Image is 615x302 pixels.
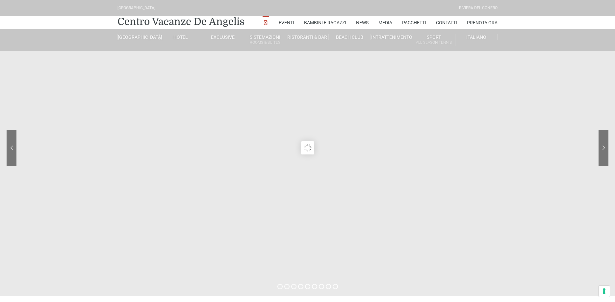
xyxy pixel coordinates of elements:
[599,286,610,297] button: Le tue preferenze relative al consenso per le tecnologie di tracciamento
[117,15,244,28] a: Centro Vacanze De Angelis
[467,16,498,29] a: Prenota Ora
[329,34,371,40] a: Beach Club
[244,34,286,46] a: SistemazioniRooms & Suites
[455,34,498,40] a: Italiano
[402,16,426,29] a: Pacchetti
[413,39,455,46] small: All Season Tennis
[356,16,369,29] a: News
[466,35,486,40] span: Italiano
[371,34,413,40] a: Intrattenimento
[459,5,498,11] div: Riviera Del Conero
[279,16,294,29] a: Eventi
[202,34,244,40] a: Exclusive
[304,16,346,29] a: Bambini e Ragazzi
[244,39,286,46] small: Rooms & Suites
[286,34,328,40] a: Ristoranti & Bar
[413,34,455,46] a: SportAll Season Tennis
[117,5,155,11] div: [GEOGRAPHIC_DATA]
[378,16,392,29] a: Media
[117,34,160,40] a: [GEOGRAPHIC_DATA]
[160,34,202,40] a: Hotel
[436,16,457,29] a: Contatti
